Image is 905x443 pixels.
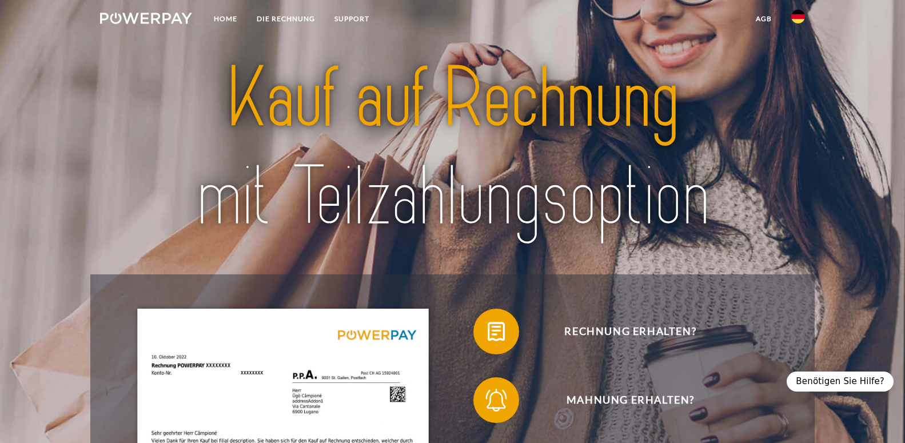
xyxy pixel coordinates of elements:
[135,45,770,252] img: title-powerpay_de.svg
[787,372,894,392] div: Benötigen Sie Hilfe?
[473,377,771,423] button: Mahnung erhalten?
[491,377,771,423] span: Mahnung erhalten?
[491,309,771,354] span: Rechnung erhalten?
[791,10,805,23] img: de
[473,309,771,354] button: Rechnung erhalten?
[204,9,247,29] a: Home
[325,9,379,29] a: SUPPORT
[482,317,511,346] img: qb_bill.svg
[482,386,511,414] img: qb_bell.svg
[746,9,782,29] a: agb
[100,13,192,24] img: logo-powerpay-white.svg
[247,9,325,29] a: DIE RECHNUNG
